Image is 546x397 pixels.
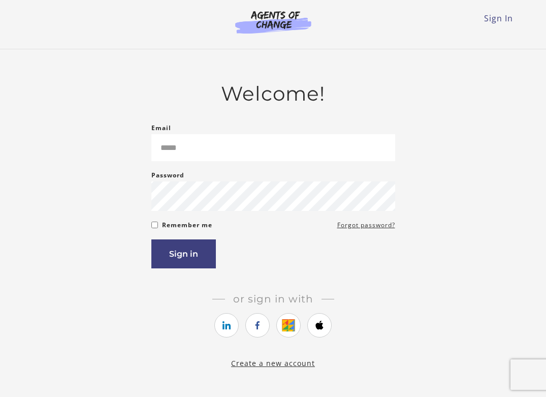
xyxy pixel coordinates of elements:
[245,313,270,338] a: https://courses.thinkific.com/users/auth/facebook?ss%5Breferral%5D=&ss%5Buser_return_to%5D=https%...
[151,239,216,268] button: Sign in
[484,13,513,24] a: Sign In
[337,219,395,231] a: Forgot password?
[276,313,301,338] a: https://courses.thinkific.com/users/auth/google?ss%5Breferral%5D=&ss%5Buser_return_to%5D=https%3A...
[151,82,395,106] h2: Welcome!
[307,313,332,338] a: https://courses.thinkific.com/users/auth/apple?ss%5Breferral%5D=&ss%5Buser_return_to%5D=https%3A%...
[151,169,184,181] label: Password
[231,358,315,368] a: Create a new account
[214,313,239,338] a: https://courses.thinkific.com/users/auth/linkedin?ss%5Breferral%5D=&ss%5Buser_return_to%5D=https%...
[224,10,322,34] img: Agents of Change Logo
[151,122,171,134] label: Email
[162,219,212,231] label: Remember me
[225,293,322,305] span: Or sign in with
